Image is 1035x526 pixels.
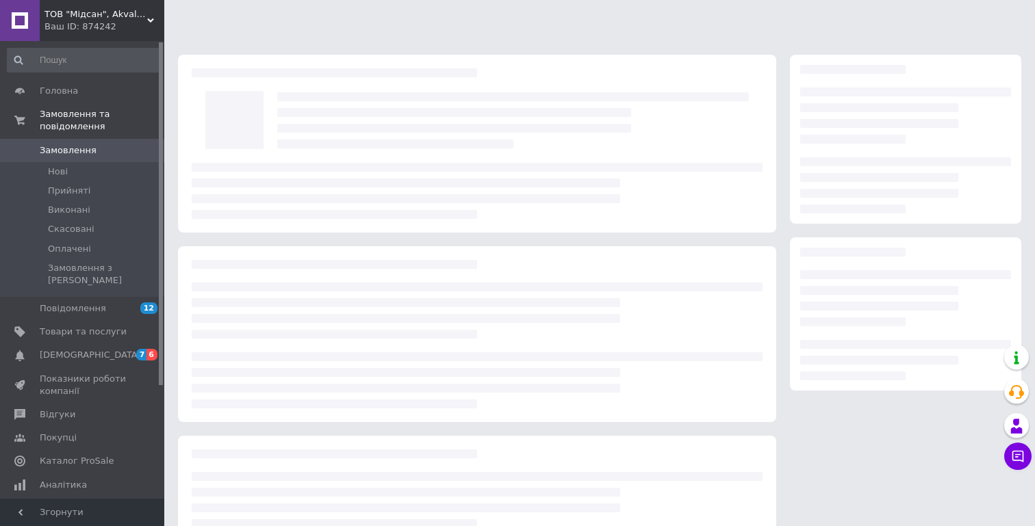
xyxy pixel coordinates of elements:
[40,432,77,444] span: Покупці
[48,185,90,197] span: Прийняті
[44,8,147,21] span: ТОВ "Мідсан", Akvalekar
[7,48,162,73] input: Пошук
[40,455,114,467] span: Каталог ProSale
[40,479,87,491] span: Аналітика
[40,408,75,421] span: Відгуки
[40,349,141,361] span: [DEMOGRAPHIC_DATA]
[44,21,164,33] div: Ваш ID: 874242
[40,85,78,97] span: Головна
[136,349,147,360] span: 7
[48,262,160,287] span: Замовлення з [PERSON_NAME]
[1004,443,1032,470] button: Чат з покупцем
[48,166,68,178] span: Нові
[48,204,90,216] span: Виконані
[146,349,157,360] span: 6
[40,373,127,397] span: Показники роботи компанії
[48,243,91,255] span: Оплачені
[40,302,106,315] span: Повідомлення
[140,302,157,314] span: 12
[48,223,94,235] span: Скасовані
[40,144,97,157] span: Замовлення
[40,108,164,133] span: Замовлення та повідомлення
[40,326,127,338] span: Товари та послуги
